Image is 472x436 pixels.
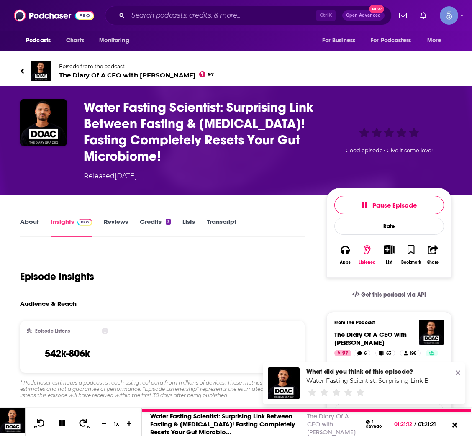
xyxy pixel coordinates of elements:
[104,218,128,237] a: Reviews
[342,349,348,358] span: 97
[346,285,433,305] a: Get this podcast via API
[346,13,381,18] span: Open Advanced
[207,218,236,237] a: Transcript
[20,218,39,237] a: About
[400,239,422,270] button: Bookmark
[440,6,458,25] img: User Profile
[421,33,452,49] button: open menu
[440,6,458,25] span: Logged in as Spiral5-G1
[105,6,392,25] div: Search podcasts, credits, & more...
[316,33,366,49] button: open menu
[416,421,444,427] span: 01:21:21
[334,331,407,346] span: The Diary Of A CEO with [PERSON_NAME]
[346,147,433,154] span: Good episode? Give it some love!
[59,71,214,79] span: The Diary Of A CEO with [PERSON_NAME]
[365,33,423,49] button: open menu
[334,239,356,270] button: Apps
[378,239,400,270] div: Show More ButtonList
[150,412,295,436] a: Water Fasting Scientist: Surprising Link Between Fasting & [MEDICAL_DATA]! Fasting Completely Res...
[414,421,416,427] span: /
[20,99,67,146] img: Water Fasting Scientist: Surprising Link Between Fasting & Cancer! Fasting Completely Resets Your...
[20,33,62,49] button: open menu
[334,350,351,356] a: 97
[427,35,441,46] span: More
[59,63,214,69] span: Episode from the podcast
[93,33,140,49] button: open menu
[140,218,171,237] a: Credits3
[182,218,195,237] a: Lists
[35,328,70,334] h2: Episode Listens
[386,349,391,358] span: 63
[77,219,92,226] img: Podchaser Pro
[34,425,37,428] span: 10
[369,5,384,13] span: New
[268,367,300,399] img: Water Fasting Scientist: Surprising Link Between Fasting & Cancer! Fasting Completely Resets Your...
[32,418,48,428] button: 10
[380,245,398,254] button: Show More Button
[31,61,51,81] img: The Diary Of A CEO with Steven Bartlett
[20,300,77,308] h3: Audience & Reach
[401,260,421,265] div: Bookmark
[208,73,214,77] span: 97
[340,260,351,265] div: Apps
[386,259,392,265] div: List
[334,320,437,326] h3: From The Podcast
[396,8,410,23] a: Show notifications dropdown
[371,35,411,46] span: For Podcasters
[20,380,305,398] div: * Podchaser estimates a podcast’s reach using real data from millions of devices. These metrics a...
[362,201,417,209] span: Pause Episode
[334,196,444,214] button: Pause Episode
[26,35,51,46] span: Podcasts
[316,10,336,21] span: Ctrl K
[354,350,370,356] a: 6
[400,350,421,356] a: 198
[366,420,382,428] div: 1 day ago
[307,412,356,436] a: The Diary Of A CEO with [PERSON_NAME]
[322,35,355,46] span: For Business
[419,320,444,345] img: The Diary Of A CEO with Steven Bartlett
[375,350,395,356] a: 63
[20,61,236,81] a: The Diary Of A CEO with Steven BartlettEpisode from the podcastThe Diary Of A CEO with [PERSON_NA...
[99,35,129,46] span: Monitoring
[334,218,444,235] div: Rate
[51,218,92,237] a: InsightsPodchaser Pro
[334,331,407,346] a: The Diary Of A CEO with Steven Bartlett
[306,367,429,375] div: What did you think of this episode?
[427,260,439,265] div: Share
[20,270,94,283] h1: Episode Insights
[14,8,94,23] img: Podchaser - Follow, Share and Rate Podcasts
[364,349,367,358] span: 6
[128,9,316,22] input: Search podcasts, credits, & more...
[440,6,458,25] button: Show profile menu
[84,99,313,164] h3: Water Fasting Scientist: Surprising Link Between Fasting & Cancer! Fasting Completely Resets Your...
[87,425,90,428] span: 30
[84,171,137,181] div: Released [DATE]
[110,420,124,427] div: 1 x
[61,33,89,49] a: Charts
[356,239,378,270] button: Listened
[45,347,90,360] h3: 542k-806k
[417,8,430,23] a: Show notifications dropdown
[342,10,385,21] button: Open AdvancedNew
[166,219,171,225] div: 3
[410,349,417,358] span: 198
[361,291,426,298] span: Get this podcast via API
[422,239,444,270] button: Share
[359,260,376,265] div: Listened
[76,418,92,428] button: 30
[394,421,414,427] span: 01:21:12
[66,35,84,46] span: Charts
